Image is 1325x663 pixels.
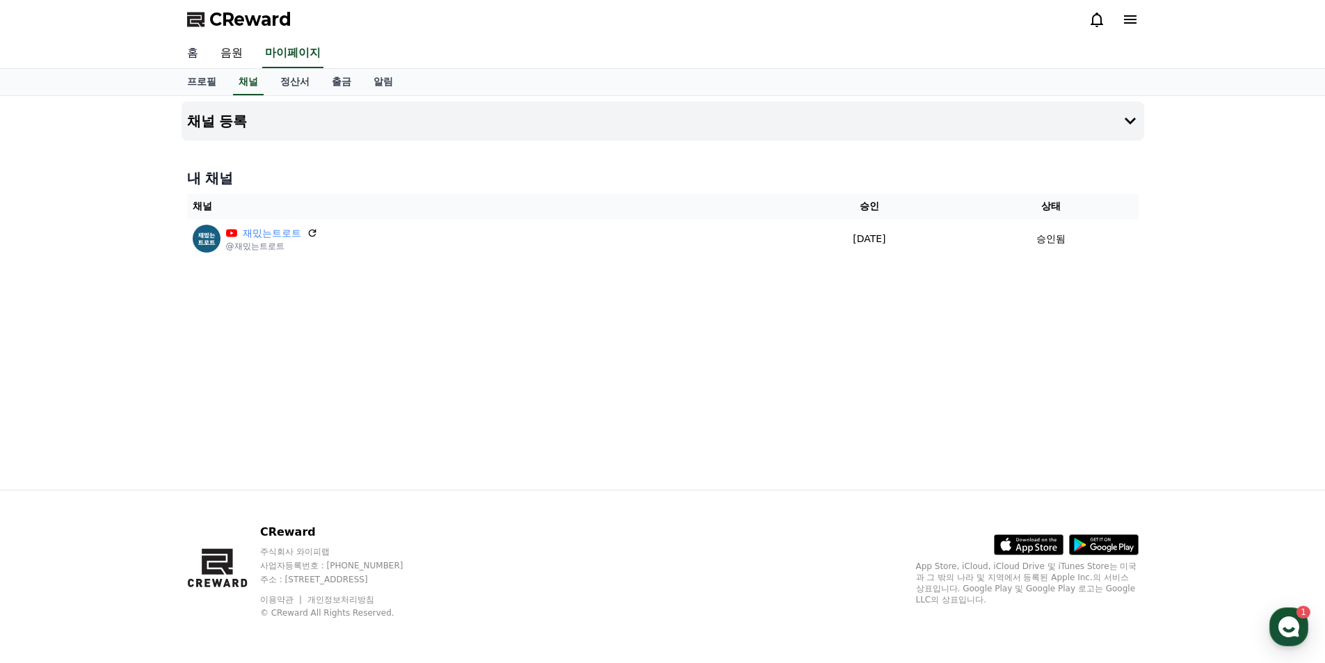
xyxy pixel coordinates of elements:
[233,69,264,95] a: 채널
[215,462,232,473] span: 설정
[260,546,430,557] p: 주식회사 와이피랩
[269,69,321,95] a: 정산서
[44,462,52,473] span: 홈
[176,69,227,95] a: 프로필
[260,560,430,571] p: 사업자등록번호 : [PHONE_NUMBER]
[321,69,362,95] a: 출금
[260,607,430,618] p: © CReward All Rights Reserved.
[141,440,146,452] span: 1
[187,8,291,31] a: CReward
[964,193,1138,219] th: 상태
[362,69,404,95] a: 알림
[307,595,374,605] a: 개인정보처리방침
[193,225,220,253] img: 재밌는트로트
[4,441,92,476] a: 홈
[179,441,267,476] a: 설정
[780,232,958,246] p: [DATE]
[209,39,254,68] a: 음원
[187,168,1139,188] h4: 내 채널
[127,463,144,474] span: 대화
[1036,232,1066,246] p: 승인됨
[187,113,248,129] h4: 채널 등록
[260,574,430,585] p: 주소 : [STREET_ADDRESS]
[187,193,775,219] th: 채널
[916,561,1139,605] p: App Store, iCloud, iCloud Drive 및 iTunes Store는 미국과 그 밖의 나라 및 지역에서 등록된 Apple Inc.의 서비스 상표입니다. Goo...
[260,595,304,605] a: 이용약관
[260,524,430,541] p: CReward
[176,39,209,68] a: 홈
[92,441,179,476] a: 1대화
[226,241,318,252] p: @재밌는트로트
[774,193,964,219] th: 승인
[262,39,323,68] a: 마이페이지
[182,102,1144,141] button: 채널 등록
[209,8,291,31] span: CReward
[243,226,301,241] a: 재밌는트로트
